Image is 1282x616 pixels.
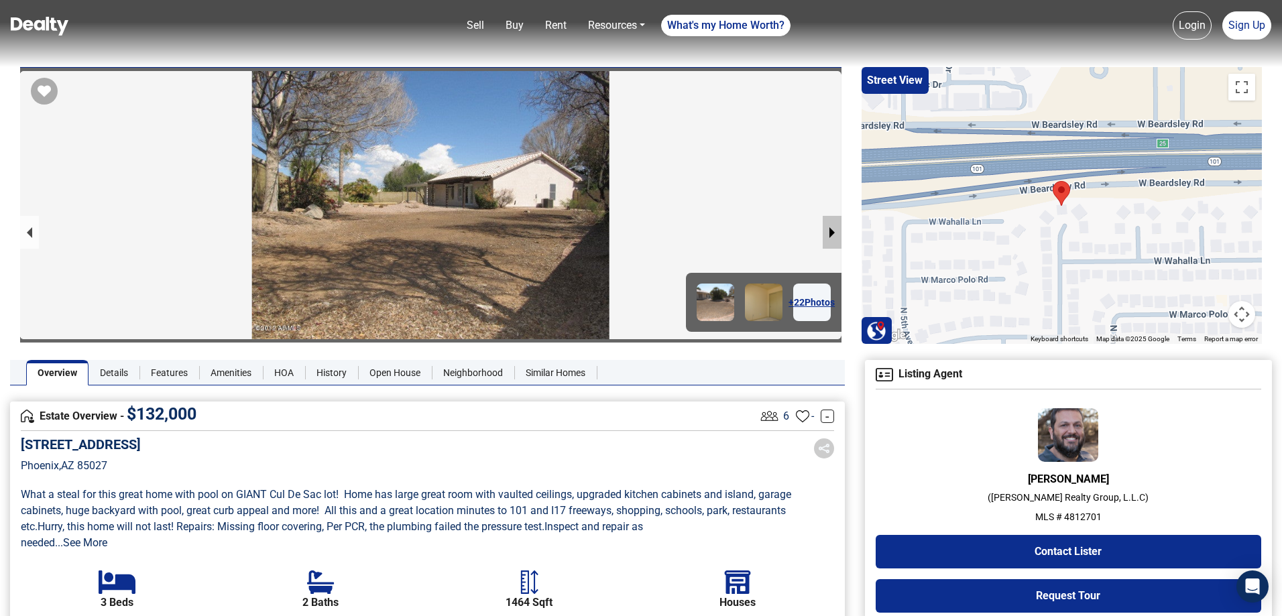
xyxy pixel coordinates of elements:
b: 1464 Sqft [506,597,552,609]
a: - [821,410,834,423]
a: Amenities [199,360,263,385]
button: Request Tour [876,579,1261,613]
span: Hurry, this home will not last! Repairs: Missing floor covering, Per PCR, the plumbing failed the... [38,520,544,533]
a: Open House [358,360,432,385]
img: Dealty - Buy, Sell & Rent Homes [11,17,68,36]
img: Search Homes at Dealty [866,320,886,341]
h4: Listing Agent [876,368,1261,381]
img: Favourites [796,410,809,423]
img: Listing View [758,404,781,428]
h6: [PERSON_NAME] [876,473,1261,485]
img: Image [745,284,782,321]
img: Agent [876,368,893,381]
a: Rent [540,12,572,39]
span: 6 [783,408,789,424]
a: Neighborhood [432,360,514,385]
img: Overview [21,410,34,423]
a: +22Photos [793,284,831,321]
img: Image [697,284,734,321]
a: Terms (opens in new tab) [1177,335,1196,343]
span: Map data ©2025 Google [1096,335,1169,343]
img: Agent [1038,408,1098,462]
h4: Estate Overview - [21,409,758,424]
a: Similar Homes [514,360,597,385]
span: What a steal for this great home with pool on GIANT Cul De Sac lot! Home has large great room wit... [21,488,794,533]
button: Street View [862,67,929,94]
p: ( [PERSON_NAME] Realty Group, L.L.C ) [876,491,1261,505]
a: Details [89,360,139,385]
button: Contact Lister [876,535,1261,568]
h5: [STREET_ADDRESS] [21,436,141,452]
a: Sell [461,12,489,39]
a: What's my Home Worth? [661,15,791,36]
a: Buy [500,12,529,39]
b: 2 Baths [302,597,339,609]
a: HOA [263,360,305,385]
a: Report a map error [1204,335,1258,343]
button: Map camera controls [1228,301,1255,328]
a: History [305,360,358,385]
a: Login [1173,11,1212,40]
a: Resources [583,12,650,39]
a: Overview [26,360,89,385]
button: Keyboard shortcuts [1031,334,1088,344]
p: Phoenix , AZ 85027 [21,458,141,474]
a: Sign Up [1222,11,1271,40]
span: - [811,408,814,424]
span: $ 132,000 [127,404,196,424]
a: Features [139,360,199,385]
button: next slide / item [823,216,841,249]
p: MLS # 4812701 [876,510,1261,524]
button: previous slide / item [20,216,39,249]
button: Toggle fullscreen view [1228,74,1255,101]
b: Houses [719,597,756,609]
div: Open Intercom Messenger [1236,570,1269,603]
